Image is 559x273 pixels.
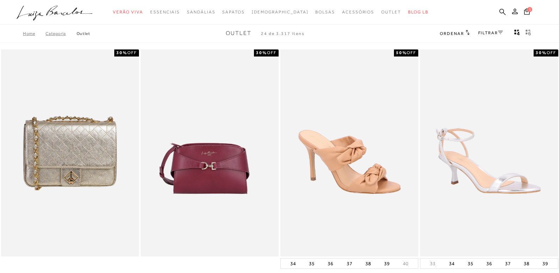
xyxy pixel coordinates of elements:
button: 35 [466,259,475,268]
span: OFF [267,50,277,55]
span: Sapatos [222,10,244,14]
span: Outlet [226,30,251,36]
img: BOLSA PEQUENA EM COURO MARSALA COM FERRAGEM EM GANCHO [141,51,278,256]
span: 1 [527,7,532,12]
a: FILTRAR [478,30,503,35]
button: 36 [484,259,494,268]
button: 39 [382,259,392,268]
span: OFF [127,50,137,55]
img: MULE DE SALTO ALTO EM COURO BEGE COM LAÇOS [281,51,418,256]
a: BLOG LB [408,6,429,19]
a: Outlet [77,31,90,36]
span: Outlet [381,10,401,14]
a: noSubCategoriesText [252,6,309,19]
strong: 50% [396,50,407,55]
a: categoryNavScreenReaderText [342,6,374,19]
span: [DEMOGRAPHIC_DATA] [252,10,309,14]
a: categoryNavScreenReaderText [150,6,180,19]
button: 38 [522,259,531,268]
a: Categoria [45,31,76,36]
button: 34 [288,259,298,268]
span: 24 de 3.317 itens [261,31,305,36]
button: 36 [326,259,335,268]
a: Bolsa média pesponto monograma dourado Bolsa média pesponto monograma dourado [2,51,138,256]
button: 38 [363,259,373,268]
img: Bolsa média pesponto monograma dourado [2,51,138,256]
span: Acessórios [342,10,374,14]
a: categoryNavScreenReaderText [113,6,143,19]
strong: 30% [536,50,547,55]
span: OFF [407,50,416,55]
button: 39 [540,259,550,268]
a: MULE DE SALTO ALTO EM COURO BEGE COM LAÇOS MULE DE SALTO ALTO EM COURO BEGE COM LAÇOS [281,51,418,256]
a: SANDÁLIA DE TIRAS FINAS METALIZADA PRATA DE SALTO MÉDIO SANDÁLIA DE TIRAS FINAS METALIZADA PRATA ... [421,51,557,256]
span: Bolsas [315,10,335,14]
a: BOLSA PEQUENA EM COURO MARSALA COM FERRAGEM EM GANCHO BOLSA PEQUENA EM COURO MARSALA COM FERRAGEM... [141,51,278,256]
a: categoryNavScreenReaderText [222,6,244,19]
span: Sandálias [187,10,215,14]
a: categoryNavScreenReaderText [187,6,215,19]
span: Verão Viva [113,10,143,14]
img: SANDÁLIA DE TIRAS FINAS METALIZADA PRATA DE SALTO MÉDIO [421,51,557,256]
button: Mostrar 4 produtos por linha [512,29,522,38]
button: gridText6Desc [523,29,533,38]
button: 40 [401,260,411,267]
button: 35 [307,259,317,268]
button: 37 [503,259,513,268]
span: Essenciais [150,10,180,14]
button: 33 [428,260,438,267]
span: OFF [547,50,556,55]
a: Home [23,31,45,36]
strong: 30% [256,50,267,55]
span: BLOG LB [408,10,429,14]
button: 1 [522,8,532,17]
button: 34 [447,259,457,268]
strong: 30% [116,50,127,55]
a: categoryNavScreenReaderText [381,6,401,19]
a: categoryNavScreenReaderText [315,6,335,19]
button: 37 [345,259,354,268]
span: Ordenar [440,31,464,36]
